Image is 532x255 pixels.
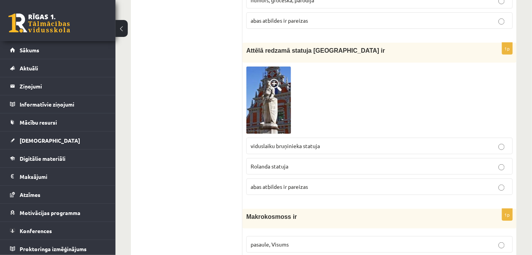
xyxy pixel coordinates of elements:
[20,119,57,126] span: Mācību resursi
[246,213,297,220] span: Makrokosmoss ir
[499,144,505,150] input: viduslaiku bruņinieka statuja
[10,168,106,185] a: Maksājumi
[499,18,505,25] input: abas atbildes ir pareizas
[502,208,513,221] p: 1p
[20,77,106,95] legend: Ziņojumi
[10,59,106,77] a: Aktuāli
[246,47,385,54] span: Attēlā redzamā statuja [GEOGRAPHIC_DATA] ir
[20,227,52,234] span: Konferences
[20,95,106,113] legend: Informatīvie ziņojumi
[20,65,38,72] span: Aktuāli
[10,77,106,95] a: Ziņojumi
[10,150,106,167] a: Digitālie materiāli
[10,204,106,222] a: Motivācijas programma
[20,47,39,53] span: Sākums
[10,113,106,131] a: Mācību resursi
[20,155,65,162] span: Digitālie materiāli
[10,95,106,113] a: Informatīvie ziņojumi
[246,67,291,134] img: 1.jpg
[499,164,505,170] input: Rolanda statuja
[20,137,80,144] span: [DEMOGRAPHIC_DATA]
[20,245,87,252] span: Proktoringa izmēģinājums
[20,191,40,198] span: Atzīmes
[10,132,106,149] a: [DEMOGRAPHIC_DATA]
[10,41,106,59] a: Sākums
[10,186,106,203] a: Atzīmes
[251,241,289,248] span: pasaule, Visums
[499,242,505,248] input: pasaule, Visums
[251,163,288,170] span: Rolanda statuja
[20,168,106,185] legend: Maksājumi
[8,13,70,33] a: Rīgas 1. Tālmācības vidusskola
[251,183,308,190] span: abas atbildes ir pareizas
[499,185,505,191] input: abas atbildes ir pareizas
[251,17,308,24] span: abas atbildes ir pareizas
[251,142,320,149] span: viduslaiku bruņinieka statuja
[10,222,106,240] a: Konferences
[502,42,513,55] p: 1p
[20,209,80,216] span: Motivācijas programma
